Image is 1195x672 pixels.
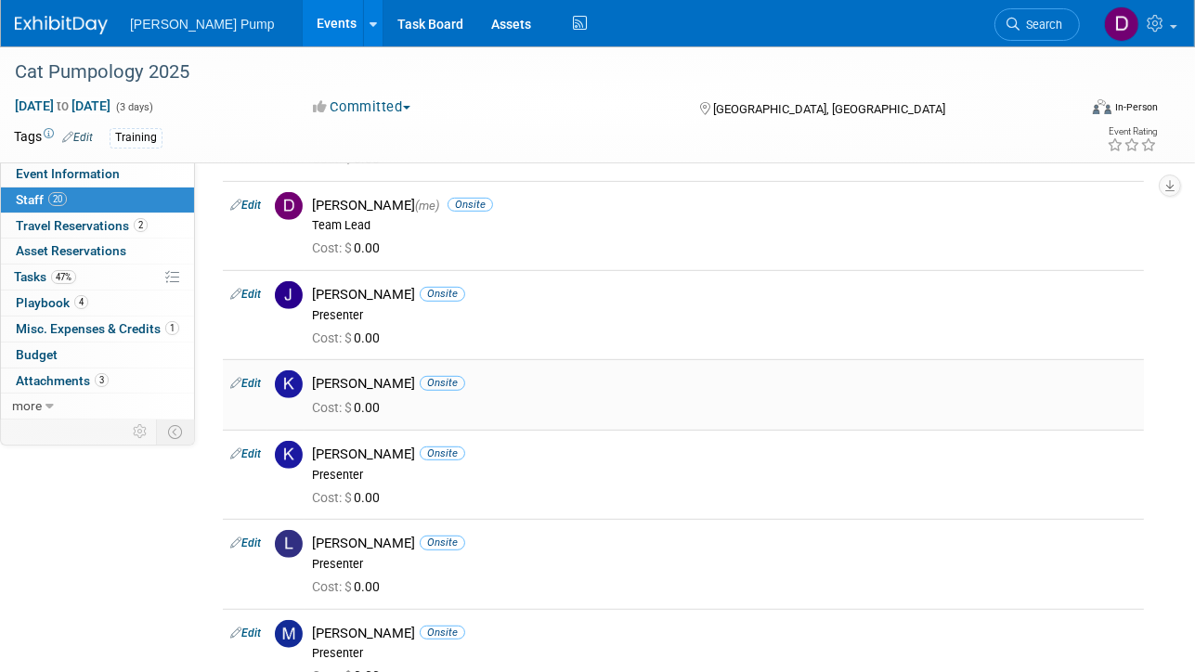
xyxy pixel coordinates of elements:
a: more [1,394,194,419]
a: Asset Reservations [1,239,194,264]
span: to [54,98,71,113]
span: 4 [74,295,88,309]
span: [DATE] [DATE] [14,97,111,114]
img: J.jpg [275,281,303,309]
div: [PERSON_NAME] [312,535,1137,552]
span: 3 [95,373,109,387]
div: Event Format [991,97,1158,124]
span: Onsite [420,446,465,460]
img: ExhibitDay [15,16,108,34]
a: Edit [230,536,261,549]
a: Search [994,8,1080,41]
span: 1 [165,321,179,335]
a: Edit [230,377,261,390]
img: D.jpg [275,192,303,220]
span: Tasks [14,269,76,284]
img: L.jpg [275,530,303,558]
div: Presenter [312,308,1137,323]
span: Cost: $ [312,490,354,505]
span: Staff [16,192,67,207]
span: 2 [134,218,148,232]
a: Edit [62,131,93,144]
img: Format-Inperson.png [1093,99,1111,114]
td: Tags [14,127,93,149]
a: Edit [230,627,261,640]
span: Onsite [420,626,465,640]
span: Onsite [448,198,493,212]
td: Personalize Event Tab Strip [124,420,157,444]
span: Budget [16,347,58,362]
div: [PERSON_NAME] [312,446,1137,463]
span: Cost: $ [312,330,354,345]
span: 0.00 [312,579,387,594]
a: Budget [1,342,194,368]
div: Cat Pumpology 2025 [8,56,1060,89]
div: Event Rating [1107,127,1157,136]
td: Toggle Event Tabs [157,420,195,444]
a: Misc. Expenses & Credits1 [1,317,194,342]
span: (me) [415,199,439,213]
span: Travel Reservations [16,218,148,233]
div: Training [110,128,162,148]
div: Presenter [312,557,1137,572]
span: Playbook [16,295,88,310]
div: [PERSON_NAME] [312,197,1137,214]
span: (3 days) [114,101,153,113]
span: [GEOGRAPHIC_DATA], [GEOGRAPHIC_DATA] [713,102,945,116]
a: Edit [230,288,261,301]
div: Presenter [312,646,1137,661]
div: In-Person [1114,100,1158,114]
span: Onsite [420,287,465,301]
span: Cost: $ [312,151,354,166]
img: K.jpg [275,441,303,469]
a: Travel Reservations2 [1,213,194,239]
span: 0.00 [312,151,387,166]
span: Event Information [16,166,120,181]
a: Edit [230,199,261,212]
div: [PERSON_NAME] [312,625,1137,642]
span: 47% [51,270,76,284]
button: Committed [307,97,418,117]
span: 0.00 [312,490,387,505]
a: Playbook4 [1,291,194,316]
span: Cost: $ [312,400,354,415]
div: Team Lead [312,218,1137,233]
span: Misc. Expenses & Credits [16,321,179,336]
a: Attachments3 [1,368,194,394]
span: Onsite [420,536,465,549]
span: Onsite [420,376,465,390]
a: Tasks47% [1,265,194,290]
div: Presenter [312,468,1137,483]
div: [PERSON_NAME] [312,375,1137,393]
span: 0.00 [312,400,387,415]
img: Del Ritz [1104,6,1139,42]
span: 0.00 [312,240,387,255]
span: Asset Reservations [16,243,126,258]
span: Cost: $ [312,579,354,594]
span: Search [1020,18,1062,32]
span: 20 [48,192,67,206]
span: [PERSON_NAME] Pump [130,17,275,32]
a: Event Information [1,162,194,187]
img: M.jpg [275,620,303,648]
span: more [12,398,42,413]
div: [PERSON_NAME] [312,286,1137,304]
span: Cost: $ [312,240,354,255]
a: Staff20 [1,187,194,213]
span: Attachments [16,373,109,388]
span: 0.00 [312,330,387,345]
img: K.jpg [275,370,303,398]
a: Edit [230,447,261,460]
